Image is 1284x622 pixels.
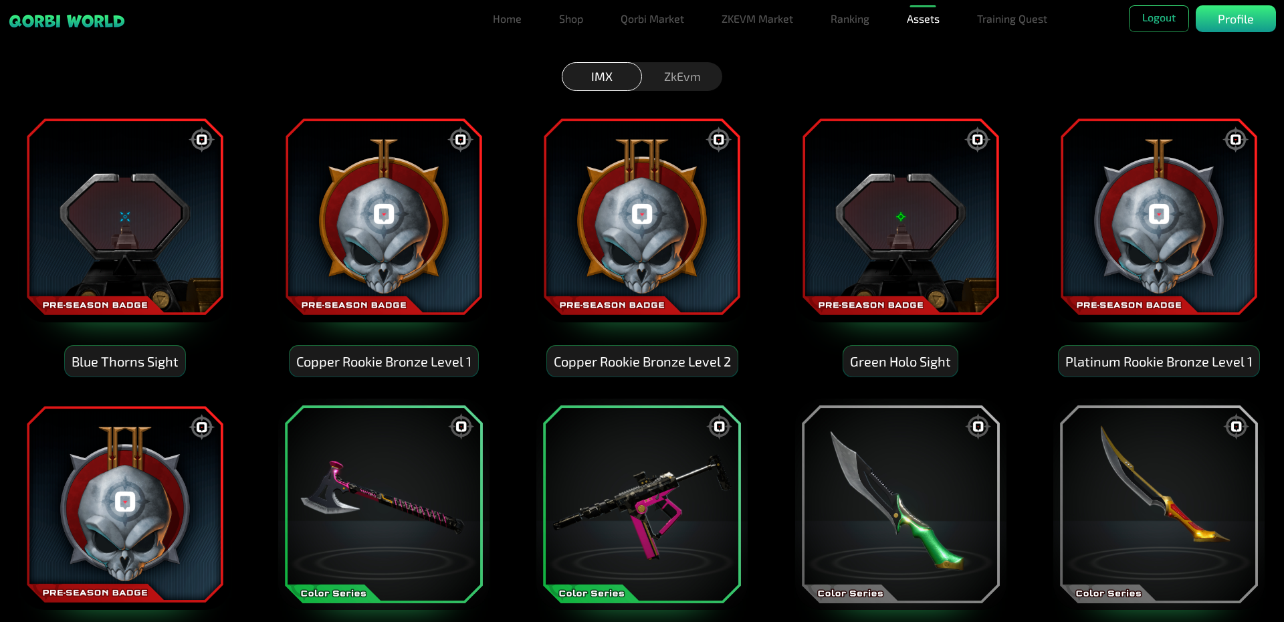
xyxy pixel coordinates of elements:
[794,110,1008,324] img: Green Holo Sight
[794,397,1008,611] img: Ashen Clover Dark Basic
[1218,10,1254,28] p: Profile
[642,62,722,91] div: ZkEvm
[1052,110,1266,324] img: Platinum Rookie Bronze Level 1
[972,5,1053,32] a: Training Quest
[554,5,588,32] a: Shop
[615,5,689,32] a: Qorbi Market
[843,346,958,377] div: Green Holo Sight
[277,110,491,324] img: Copper Rookie Bronze Level 1
[277,397,491,611] img: Ashen Camellia Dark Camo
[562,62,642,91] div: IMX
[901,5,945,32] a: Assets
[1059,346,1259,377] div: Platinum Rookie Bronze Level 1
[547,346,738,377] div: Copper Rookie Bronze Level 2
[18,397,232,611] img: Platinum Rookie Bronze Level 2
[825,5,875,32] a: Ranking
[535,397,749,611] img: Ashen Camellia Dark Camo
[65,346,185,377] div: Blue Thorns Sight
[8,13,126,29] img: sticky brand-logo
[488,5,527,32] a: Home
[716,5,798,32] a: ZKEVM Market
[290,346,478,377] div: Copper Rookie Bronze Level 1
[18,110,232,324] img: Blue Thorns Sight
[1052,397,1266,611] img: Crimson King Dark Basic
[1129,5,1189,32] button: Logout
[535,110,749,324] img: Copper Rookie Bronze Level 2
